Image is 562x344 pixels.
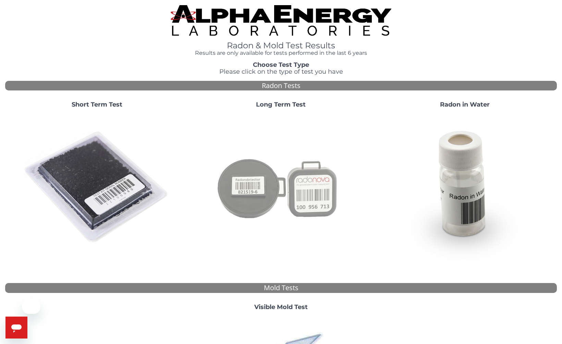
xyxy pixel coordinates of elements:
[391,114,539,261] img: RadoninWater.jpg
[171,50,391,56] h4: Results are only available for tests performed in the last 6 years
[440,101,490,108] strong: Radon in Water
[5,283,557,293] div: Mold Tests
[171,5,391,36] img: TightCrop.jpg
[171,41,391,50] h1: Radon & Mold Test Results
[5,81,557,91] div: Radon Tests
[23,114,171,261] img: ShortTerm.jpg
[5,317,27,339] iframe: Button to launch messaging window
[219,68,343,75] span: Please click on the type of test you have
[256,101,306,108] strong: Long Term Test
[72,101,122,108] strong: Short Term Test
[254,303,308,311] strong: Visible Mold Test
[253,61,309,69] strong: Choose Test Type
[207,114,355,261] img: Radtrak2vsRadtrak3.jpg
[22,299,40,314] iframe: Message from company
